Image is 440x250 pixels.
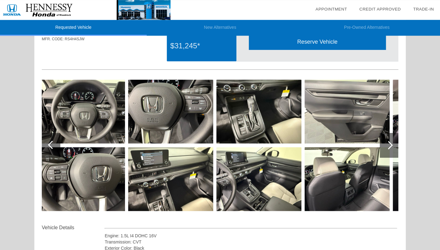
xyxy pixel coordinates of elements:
li: Pre-Owned Alternatives [293,20,440,36]
img: f82cb008-8cc1-4072-93c6-fed8b768e137.jpeg [304,80,390,143]
img: ec3addb0-174a-40b9-9579-b1b6b64f10be.jpeg [128,80,213,143]
div: Reserve Vehicle [249,34,386,50]
img: 35127400-840d-45b1-9321-bb9633bb597a.jpeg [40,147,125,211]
div: Vehicle Details [42,224,105,231]
div: Engine: 1.5L I4 DOHC 16V [105,233,397,239]
img: d1c5e132-5942-409c-bc73-07c26ce9dc82.jpeg [216,147,301,211]
img: cca61355-bf99-4ac1-9522-3eadaf278796.jpeg [216,80,301,143]
img: e2522090-0f44-47a3-b86c-128518f57afa.jpeg [128,147,213,211]
div: Quoted on [DATE] 11:01:45 PM [42,51,398,61]
a: Credit Approved [359,7,401,11]
div: Transmission: CVT [105,239,397,245]
img: 7d9c4d3a-7648-47ca-8ea2-05888f27a1ae.jpeg [40,80,125,143]
li: New Alternatives [147,20,293,36]
a: Appointment [315,7,347,11]
a: Trade-In [413,7,434,11]
img: af6feb92-1c78-4c52-b53e-5886841c89bf.jpeg [304,147,390,211]
div: $31,245* [170,38,233,54]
